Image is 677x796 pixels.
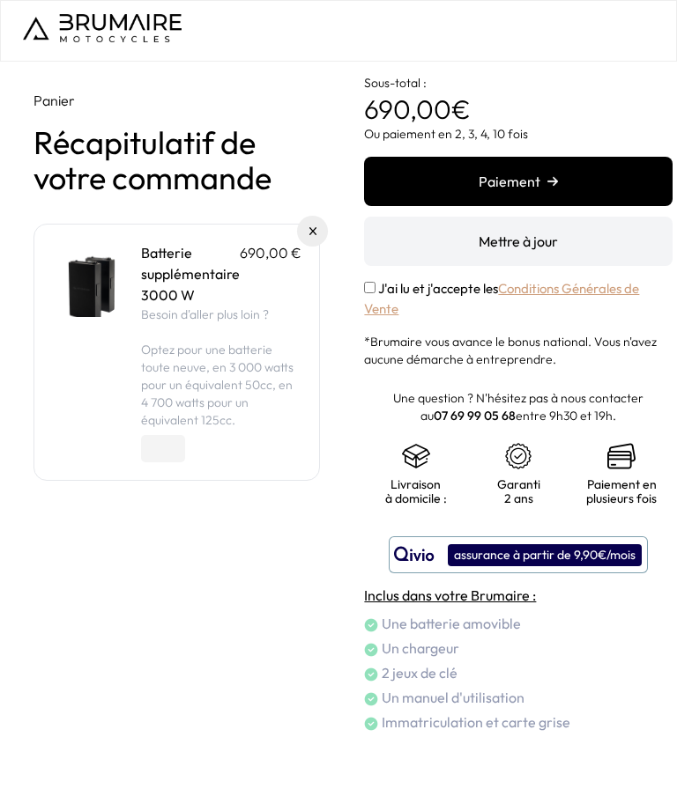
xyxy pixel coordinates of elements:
[364,711,673,733] li: Immatriculation et carte grise
[33,125,320,195] h1: Récapitulatif de votre commande
[364,62,673,125] p: €
[364,389,673,424] p: Une question ? N'hésitez pas à nous contacter au entre 9h30 et 19h.
[394,544,435,565] img: logo qivio
[434,408,516,424] a: 07 69 99 05 68
[586,477,657,505] p: Paiement en plusieurs fois
[141,306,269,322] span: Besoin d'aller plus loin ?
[364,333,673,368] p: *Brumaire vous avance le bonus national. Vous n'avez aucune démarche à entreprendre.
[52,242,127,317] img: Batterie supplémentaire - 3000 W
[389,536,648,573] button: assurance à partir de 9,90€/mois
[364,662,673,683] li: 2 jeux de clé
[309,227,317,235] img: Supprimer du panier
[364,618,378,632] img: check.png
[364,75,427,91] span: Sous-total :
[382,477,450,505] p: Livraison à domicile :
[240,242,301,284] p: 690,00 €
[23,14,182,42] img: Logo de Brumaire
[364,280,639,317] a: Conditions Générales de Vente
[364,667,378,682] img: check.png
[364,157,673,206] button: Paiement
[33,90,320,111] p: Panier
[141,244,240,283] a: Batterie supplémentaire
[504,442,532,470] img: certificat-de-garantie.png
[364,638,673,659] li: Un chargeur
[364,280,639,317] label: J'ai lu et j'accepte les
[364,687,673,708] li: Un manuel d'utilisation
[547,176,558,187] img: right-arrow.png
[485,477,553,505] p: Garanti 2 ans
[364,217,673,266] button: Mettre à jour
[448,544,642,566] div: assurance à partir de 9,90€/mois
[607,442,636,470] img: credit-cards.png
[364,643,378,657] img: check.png
[364,613,673,634] li: Une batterie amovible
[364,717,378,731] img: check.png
[364,92,451,126] span: 690,00
[141,284,301,306] p: 3000 W
[364,692,378,706] img: check.png
[364,585,673,606] h4: Inclus dans votre Brumaire :
[141,342,294,428] span: Optez pour une batterie toute neuve, en 3 000 watts pour un équivalent 50cc, en 4 700 watts pour ...
[364,125,673,143] p: Ou paiement en 2, 3, 4, 10 fois
[402,442,430,470] img: shipping.png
